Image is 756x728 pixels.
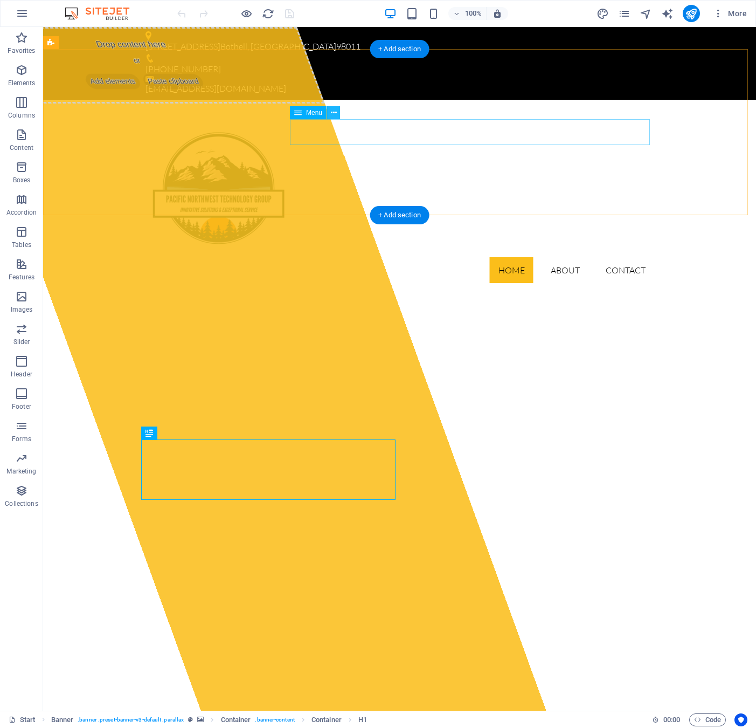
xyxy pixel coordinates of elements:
[13,176,31,184] p: Boxes
[12,402,31,411] p: Footer
[663,713,680,726] span: 00 00
[62,7,143,20] img: Editor Logo
[8,111,35,120] p: Columns
[9,273,34,281] p: Features
[493,9,502,18] i: On resize automatically adjust zoom level to fit chosen device.
[671,716,672,724] span: :
[640,8,652,20] i: Navigator
[709,5,751,22] button: More
[78,713,184,726] span: . banner .preset-banner-v3-default .parallax
[661,8,674,20] i: AI Writer
[661,7,674,20] button: text_generator
[618,7,631,20] button: pages
[8,79,36,87] p: Elements
[448,7,487,20] button: 100%
[370,206,429,224] div: + Add section
[51,713,367,726] nav: breadcrumb
[683,5,700,22] button: publish
[358,713,367,726] span: Click to select. Double-click to edit
[6,208,37,217] p: Accordion
[306,109,322,116] span: Menu
[197,717,204,723] i: This element contains a background
[261,7,274,20] button: reload
[221,713,251,726] span: Click to select. Double-click to edit
[255,713,294,726] span: . banner-content
[10,143,33,152] p: Content
[13,338,30,346] p: Slider
[6,467,36,476] p: Marketing
[689,713,726,726] button: Code
[5,499,38,508] p: Collections
[652,713,681,726] h6: Session time
[618,8,630,20] i: Pages (Ctrl+Alt+S)
[8,46,35,55] p: Favorites
[713,8,747,19] span: More
[734,713,747,726] button: Usercentrics
[640,7,653,20] button: navigator
[262,8,274,20] i: Reload page
[597,8,609,20] i: Design (Ctrl+Alt+Y)
[685,8,697,20] i: Publish
[597,7,609,20] button: design
[188,717,193,723] i: This element is a customizable preset
[370,40,429,58] div: + Add section
[12,435,31,443] p: Forms
[11,370,32,379] p: Header
[694,713,721,726] span: Code
[98,47,162,62] span: Paste clipboard
[311,713,342,726] span: Click to select. Double-click to edit
[11,305,33,314] p: Images
[12,241,31,249] p: Tables
[9,713,36,726] a: Click to cancel selection. Double-click to open Pages
[40,47,99,62] span: Add elements
[51,713,74,726] span: Click to select. Double-click to edit
[464,7,482,20] h6: 100%
[240,7,253,20] button: Click here to leave preview mode and continue editing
